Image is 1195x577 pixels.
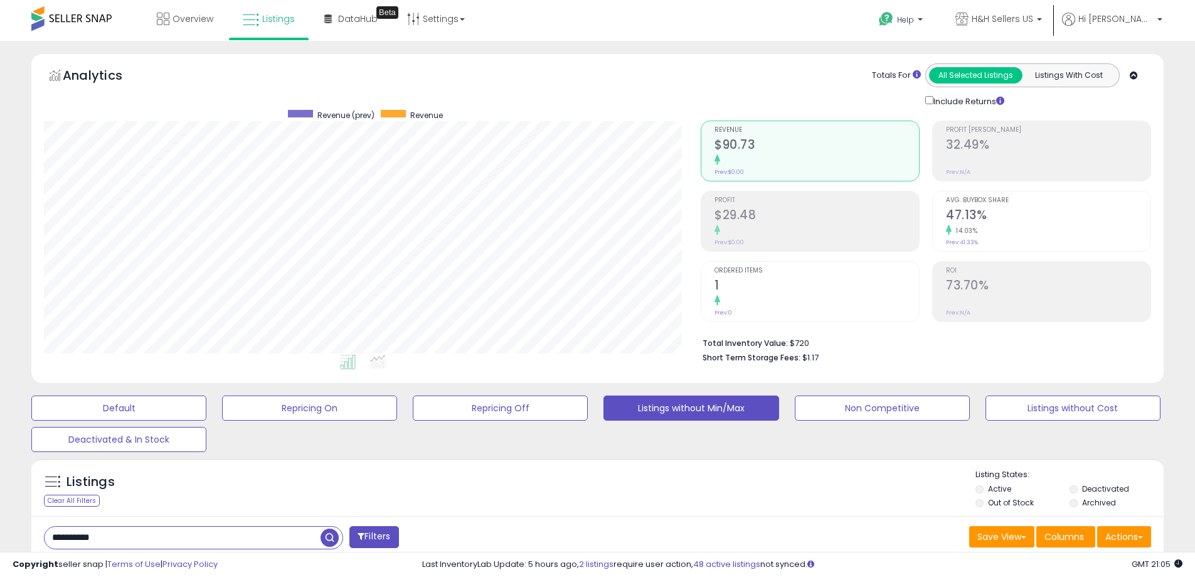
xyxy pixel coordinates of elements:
[63,67,147,87] h5: Analytics
[1022,67,1115,84] button: Listings With Cost
[946,267,1150,274] span: ROI
[946,127,1150,134] span: Profit [PERSON_NAME]
[952,226,977,235] small: 14.03%
[714,278,919,295] h2: 1
[714,197,919,204] span: Profit
[897,14,914,25] span: Help
[603,396,778,421] button: Listings without Min/Max
[162,558,218,570] a: Privacy Policy
[107,558,161,570] a: Terms of Use
[703,335,1142,350] li: $720
[1132,558,1182,570] span: 2025-09-8 21:05 GMT
[13,558,58,570] strong: Copyright
[975,469,1164,481] p: Listing States:
[1044,531,1084,543] span: Columns
[1036,526,1095,547] button: Columns
[222,396,397,421] button: Repricing On
[946,197,1150,204] span: Avg. Buybox Share
[916,94,1019,108] div: Include Returns
[1082,497,1116,508] label: Archived
[262,13,295,25] span: Listings
[31,396,206,421] button: Default
[317,110,374,121] span: Revenue (prev)
[802,352,819,364] span: $1.17
[872,70,921,82] div: Totals For
[714,309,732,316] small: Prev: 0
[714,267,919,274] span: Ordered Items
[969,526,1034,547] button: Save View
[714,168,744,176] small: Prev: $0.00
[1078,13,1154,25] span: Hi [PERSON_NAME]
[929,67,1022,84] button: All Selected Listings
[946,208,1150,225] h2: 47.13%
[410,110,443,121] span: Revenue
[946,239,978,246] small: Prev: 41.33%
[13,559,218,571] div: seller snap | |
[714,208,919,225] h2: $29.48
[703,352,800,363] b: Short Term Storage Fees:
[349,526,398,548] button: Filters
[878,11,894,27] i: Get Help
[946,309,970,316] small: Prev: N/A
[44,495,100,507] div: Clear All Filters
[338,13,378,25] span: DataHub
[972,13,1033,25] span: H&H Sellers US
[1082,483,1129,494] label: Deactivated
[985,396,1160,421] button: Listings without Cost
[703,338,788,348] b: Total Inventory Value:
[579,558,613,570] a: 2 listings
[1062,13,1162,41] a: Hi [PERSON_NAME]
[693,558,760,570] a: 48 active listings
[1097,526,1151,547] button: Actions
[988,483,1011,494] label: Active
[66,473,115,491] h5: Listings
[422,559,1182,571] div: Last InventoryLab Update: 5 hours ago, require user action, not synced.
[988,497,1034,508] label: Out of Stock
[946,168,970,176] small: Prev: N/A
[173,13,213,25] span: Overview
[714,127,919,134] span: Revenue
[31,427,206,452] button: Deactivated & In Stock
[869,2,935,41] a: Help
[376,6,398,19] div: Tooltip anchor
[795,396,970,421] button: Non Competitive
[946,138,1150,154] h2: 32.49%
[946,278,1150,295] h2: 73.70%
[714,239,744,246] small: Prev: $0.00
[714,138,919,154] h2: $90.73
[413,396,588,421] button: Repricing Off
